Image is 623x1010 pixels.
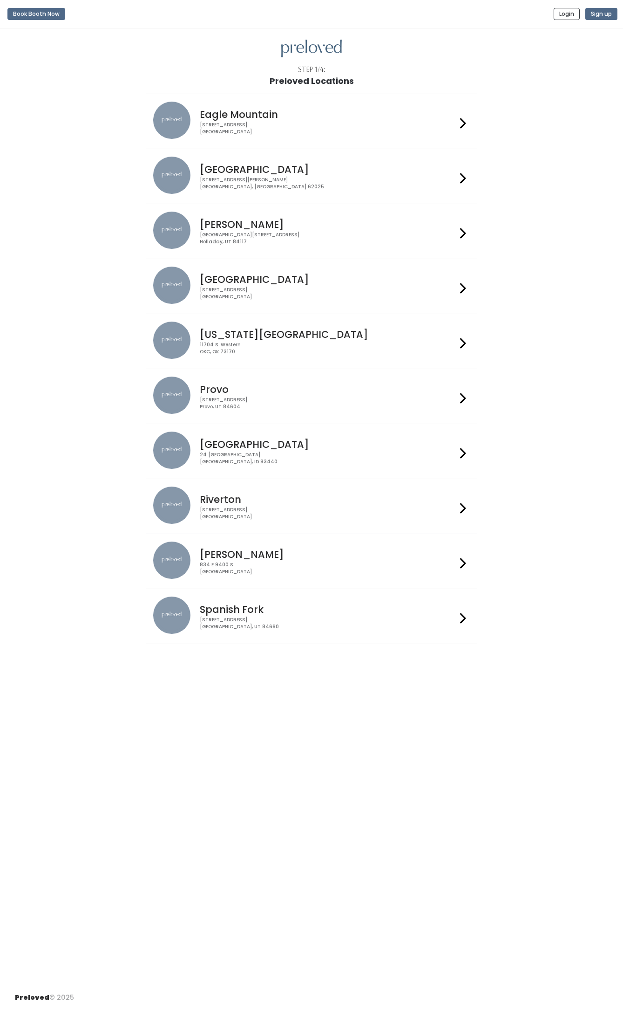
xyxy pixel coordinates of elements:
[153,597,469,636] a: preloved location Spanish Fork [STREET_ADDRESS][GEOGRAPHIC_DATA], UT 84660
[200,452,456,465] div: 24 [GEOGRAPHIC_DATA] [GEOGRAPHIC_DATA], ID 83440
[153,212,469,251] a: preloved location [PERSON_NAME] [GEOGRAPHIC_DATA][STREET_ADDRESS]Holladay, UT 84117
[200,329,456,340] h4: [US_STATE][GEOGRAPHIC_DATA]
[153,377,469,416] a: preloved location Provo [STREET_ADDRESS]Provo, UT 84604
[153,597,190,634] img: preloved location
[153,322,190,359] img: preloved location
[153,487,190,524] img: preloved location
[200,439,456,450] h4: [GEOGRAPHIC_DATA]
[153,157,190,194] img: preloved location
[153,322,469,361] a: preloved location [US_STATE][GEOGRAPHIC_DATA] 11704 S. WesternOKC, OK 73170
[200,617,456,630] div: [STREET_ADDRESS] [GEOGRAPHIC_DATA], UT 84660
[200,232,456,245] div: [GEOGRAPHIC_DATA][STREET_ADDRESS] Holladay, UT 84117
[153,102,190,139] img: preloved location
[153,377,190,414] img: preloved location
[15,985,74,1003] div: © 2025
[298,65,325,75] div: Step 1/4:
[200,109,456,120] h4: Eagle Mountain
[200,562,456,575] div: 834 E 9400 S [GEOGRAPHIC_DATA]
[200,287,456,300] div: [STREET_ADDRESS] [GEOGRAPHIC_DATA]
[200,384,456,395] h4: Provo
[15,993,49,1002] span: Preloved
[153,267,190,304] img: preloved location
[554,8,580,20] button: Login
[153,267,469,306] a: preloved location [GEOGRAPHIC_DATA] [STREET_ADDRESS][GEOGRAPHIC_DATA]
[270,76,354,86] h1: Preloved Locations
[200,494,456,505] h4: Riverton
[200,342,456,355] div: 11704 S. Western OKC, OK 73170
[200,177,456,190] div: [STREET_ADDRESS][PERSON_NAME] [GEOGRAPHIC_DATA], [GEOGRAPHIC_DATA] 62025
[153,157,469,196] a: preloved location [GEOGRAPHIC_DATA] [STREET_ADDRESS][PERSON_NAME][GEOGRAPHIC_DATA], [GEOGRAPHIC_D...
[153,487,469,526] a: preloved location Riverton [STREET_ADDRESS][GEOGRAPHIC_DATA]
[153,542,190,579] img: preloved location
[200,604,456,615] h4: Spanish Fork
[153,212,190,249] img: preloved location
[7,4,65,24] a: Book Booth Now
[200,164,456,175] h4: [GEOGRAPHIC_DATA]
[585,8,617,20] button: Sign up
[200,219,456,230] h4: [PERSON_NAME]
[153,542,469,581] a: preloved location [PERSON_NAME] 834 E 9400 S[GEOGRAPHIC_DATA]
[153,432,190,469] img: preloved location
[153,102,469,141] a: preloved location Eagle Mountain [STREET_ADDRESS][GEOGRAPHIC_DATA]
[200,274,456,285] h4: [GEOGRAPHIC_DATA]
[200,549,456,560] h4: [PERSON_NAME]
[200,397,456,410] div: [STREET_ADDRESS] Provo, UT 84604
[200,122,456,135] div: [STREET_ADDRESS] [GEOGRAPHIC_DATA]
[200,507,456,520] div: [STREET_ADDRESS] [GEOGRAPHIC_DATA]
[281,40,342,58] img: preloved logo
[7,8,65,20] button: Book Booth Now
[153,432,469,471] a: preloved location [GEOGRAPHIC_DATA] 24 [GEOGRAPHIC_DATA][GEOGRAPHIC_DATA], ID 83440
